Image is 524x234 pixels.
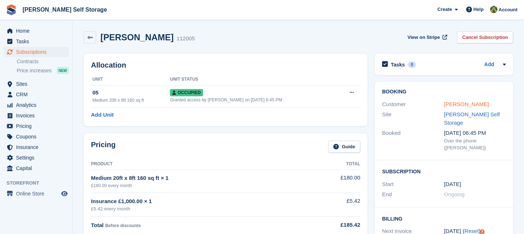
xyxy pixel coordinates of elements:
[16,89,60,100] span: CRM
[4,121,69,131] a: menu
[176,35,195,43] div: 112005
[4,100,69,110] a: menu
[17,58,69,65] a: Contracts
[16,189,60,199] span: Online Store
[444,129,506,137] div: [DATE] 06:45 PM
[4,142,69,152] a: menu
[100,32,174,42] h2: [PERSON_NAME]
[457,31,513,43] a: Cancel Subscription
[4,47,69,57] a: menu
[20,4,110,16] a: [PERSON_NAME] Self Storage
[7,179,72,187] span: Storefront
[16,100,60,110] span: Analytics
[499,6,517,13] span: Account
[91,111,114,119] a: Add Unit
[16,132,60,142] span: Coupons
[92,89,170,97] div: 05
[91,174,319,182] div: Medium 20ft x 8ft 160 sq ft × 1
[4,132,69,142] a: menu
[4,153,69,163] a: menu
[60,189,69,198] a: Preview store
[382,180,444,189] div: Start
[444,191,465,197] span: Ongoing
[16,110,60,121] span: Invoices
[16,79,60,89] span: Sites
[319,193,360,217] td: £5.42
[91,222,104,228] span: Total
[170,74,337,85] th: Unit Status
[382,168,506,175] h2: Subscription
[4,189,69,199] a: menu
[319,170,360,193] td: £180.00
[444,101,489,107] a: [PERSON_NAME]
[391,61,405,68] h2: Tasks
[382,129,444,152] div: Booked
[4,163,69,173] a: menu
[91,141,116,153] h2: Pricing
[382,215,506,222] h2: Billing
[4,89,69,100] a: menu
[382,100,444,109] div: Customer
[91,158,319,170] th: Product
[408,61,416,68] div: 0
[6,4,17,15] img: stora-icon-8386f47178a22dfd0bd8f6a31ec36ba5ce8667c1dd55bd0f319d3a0aa187defe.svg
[16,26,60,36] span: Home
[444,180,461,189] time: 2025-10-02 00:00:00 UTC
[319,221,360,229] div: £185.42
[170,89,203,96] span: Occupied
[16,142,60,152] span: Insurance
[437,6,452,13] span: Create
[17,66,69,74] a: Price increases NEW
[473,6,484,13] span: Help
[16,121,60,131] span: Pricing
[17,67,52,74] span: Price increases
[92,97,170,104] div: Medium 20ft x 8ft 160 sq ft
[382,89,506,95] h2: Booking
[382,190,444,199] div: End
[319,158,360,170] th: Total
[444,137,506,152] div: Over the phone ([PERSON_NAME])
[16,47,60,57] span: Subscriptions
[408,34,440,41] span: View on Stripe
[170,97,337,103] div: Granted access by [PERSON_NAME] on [DATE] 6:45 PM
[91,74,170,85] th: Unit
[57,67,69,74] div: NEW
[405,31,449,43] a: View on Stripe
[382,110,444,127] div: Site
[16,36,60,47] span: Tasks
[105,223,141,228] span: Before discounts
[444,111,500,126] a: [PERSON_NAME] Self Storage
[91,182,319,189] div: £180.00 every month
[91,205,319,213] div: £5.42 every month
[464,228,479,234] a: Reset
[16,153,60,163] span: Settings
[4,36,69,47] a: menu
[91,197,319,206] div: Insurance £1,000.00 × 1
[328,141,360,153] a: Guide
[4,26,69,36] a: menu
[4,79,69,89] a: menu
[490,6,497,13] img: Karl
[4,110,69,121] a: menu
[91,61,360,69] h2: Allocation
[484,61,494,69] a: Add
[16,163,60,173] span: Capital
